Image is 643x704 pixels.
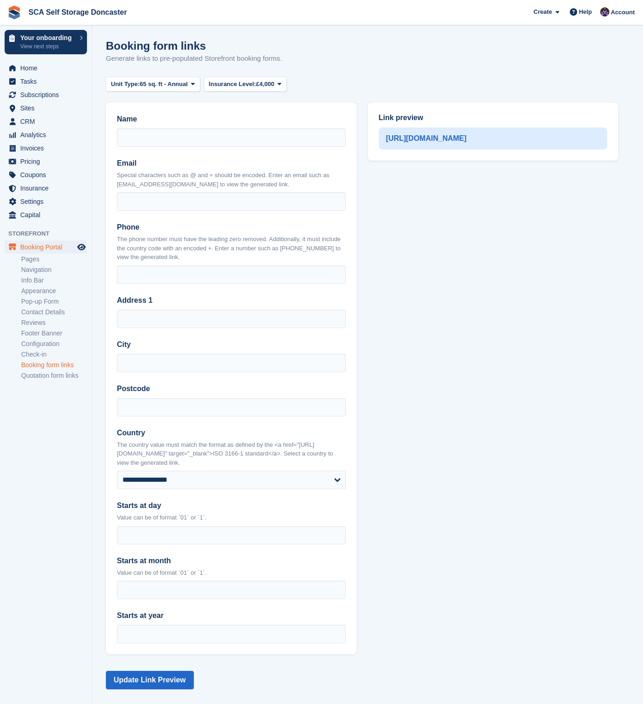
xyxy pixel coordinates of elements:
[21,255,87,264] a: Pages
[20,88,75,101] span: Subscriptions
[5,102,87,115] a: menu
[21,297,87,306] a: Pop-up Form
[5,182,87,195] a: menu
[5,62,87,75] a: menu
[21,265,87,274] a: Navigation
[20,102,75,115] span: Sites
[117,158,346,169] label: Email
[5,75,87,88] a: menu
[106,53,282,64] p: Generate links to pre-populated Storefront booking forms.
[5,168,87,181] a: menu
[117,295,346,306] label: Address 1
[204,77,287,92] button: Insurance Level: £4,000
[20,115,75,128] span: CRM
[117,555,346,566] label: Starts at month
[21,329,87,338] a: Footer Banner
[21,276,87,285] a: Info Bar
[209,80,256,89] span: Insurance Level:
[611,8,635,17] span: Account
[25,5,131,20] a: SCA Self Storage Doncaster
[117,339,346,350] label: City
[117,500,346,511] label: Starts at day
[106,77,200,92] button: Unit Type: 65 sq. ft - Annual
[20,42,75,51] p: View next steps
[117,171,346,189] p: Special characters such as @ and + should be encoded. Enter an email such as [EMAIL_ADDRESS][DOMA...
[117,383,346,394] label: Postcode
[20,195,75,208] span: Settings
[386,133,467,144] a: [URL][DOMAIN_NAME]
[117,235,346,262] p: The phone number must have the leading zero removed. Additionally, it must include the country co...
[21,287,87,295] a: Appearance
[5,88,87,101] a: menu
[5,208,87,221] a: menu
[20,62,75,75] span: Home
[533,7,552,17] span: Create
[20,241,75,254] span: Booking Portal
[21,371,87,380] a: Quotation form links
[5,128,87,141] a: menu
[117,114,346,125] label: Name
[256,80,274,89] span: £4,000
[76,242,87,253] a: Preview store
[20,155,75,168] span: Pricing
[379,114,608,122] h2: Link preview
[117,568,346,577] p: Value can be of format `01` or `1`.
[117,222,346,233] label: Phone
[117,610,346,621] label: Starts at year
[5,155,87,168] a: menu
[21,308,87,317] a: Contact Details
[7,6,21,19] img: stora-icon-8386f47178a22dfd0bd8f6a31ec36ba5ce8667c1dd55bd0f319d3a0aa187defe.svg
[5,30,87,54] a: Your onboarding View next steps
[21,318,87,327] a: Reviews
[117,513,346,522] p: Value can be of format `01` or `1`.
[5,241,87,254] a: menu
[8,229,92,238] span: Storefront
[21,350,87,359] a: Check-in
[21,340,87,348] a: Configuration
[21,361,87,369] a: Booking form links
[20,35,75,41] p: Your onboarding
[20,142,75,155] span: Invoices
[20,168,75,181] span: Coupons
[5,195,87,208] a: menu
[140,80,188,89] span: 65 sq. ft - Annual
[106,40,206,52] h1: Booking form links
[106,671,194,689] button: Update Link Preview
[117,427,346,439] label: Country
[111,80,140,89] span: Unit Type:
[579,7,592,17] span: Help
[117,440,346,467] p: The country value must match the format as defined by the <a href="[URL][DOMAIN_NAME]" target="_b...
[20,128,75,141] span: Analytics
[5,142,87,155] a: menu
[600,7,609,17] img: Ross Chapman
[5,115,87,128] a: menu
[20,208,75,221] span: Capital
[20,75,75,88] span: Tasks
[20,182,75,195] span: Insurance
